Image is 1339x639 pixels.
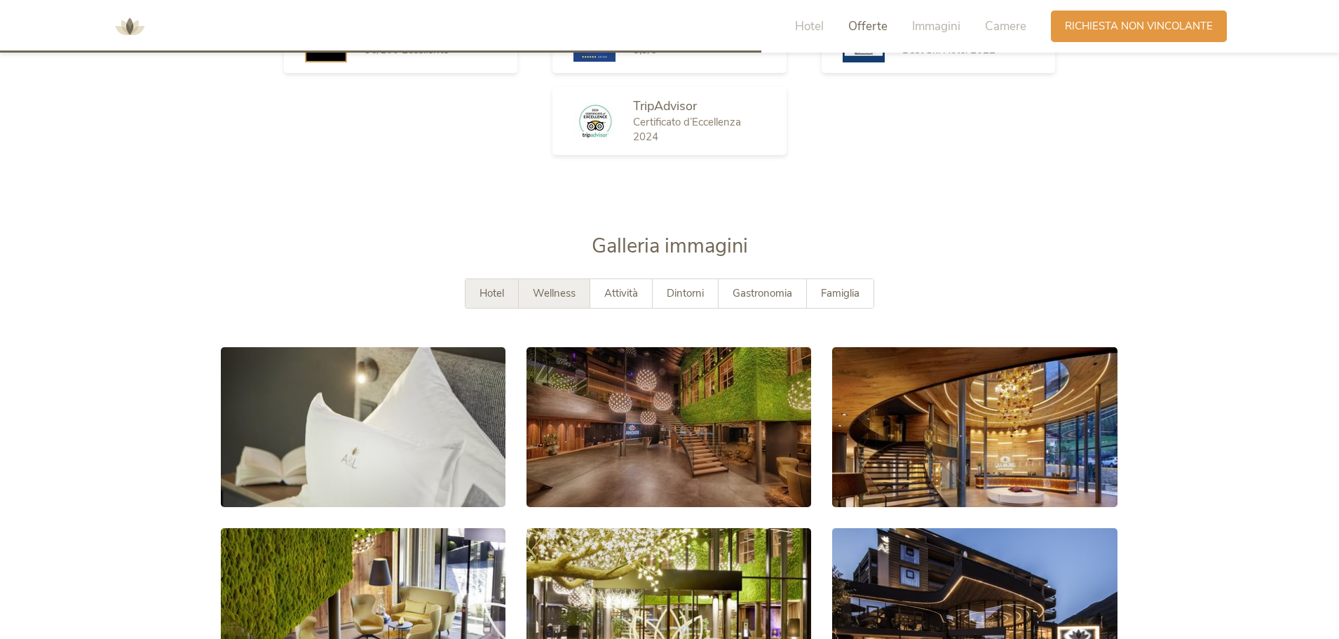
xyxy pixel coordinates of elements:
span: Gastronomia [733,286,792,300]
span: Dintorni [667,286,704,300]
span: Certificato d’Eccellenza 2024 [633,115,741,144]
span: Richiesta non vincolante [1065,19,1213,34]
span: Camere [985,18,1026,34]
a: AMONTI & LUNARIS Wellnessresort [109,21,151,31]
span: Immagini [912,18,960,34]
span: TripAdvisor [633,97,697,114]
span: Wellness [533,286,576,300]
span: Hotel [480,286,504,300]
span: Attività [604,286,638,300]
span: Hotel [795,18,824,34]
span: Famiglia [821,286,859,300]
img: AMONTI & LUNARIS Wellnessresort [109,6,151,48]
span: Offerte [848,18,888,34]
span: Galleria immagini [592,232,748,260]
img: TripAdvisor [573,102,616,140]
